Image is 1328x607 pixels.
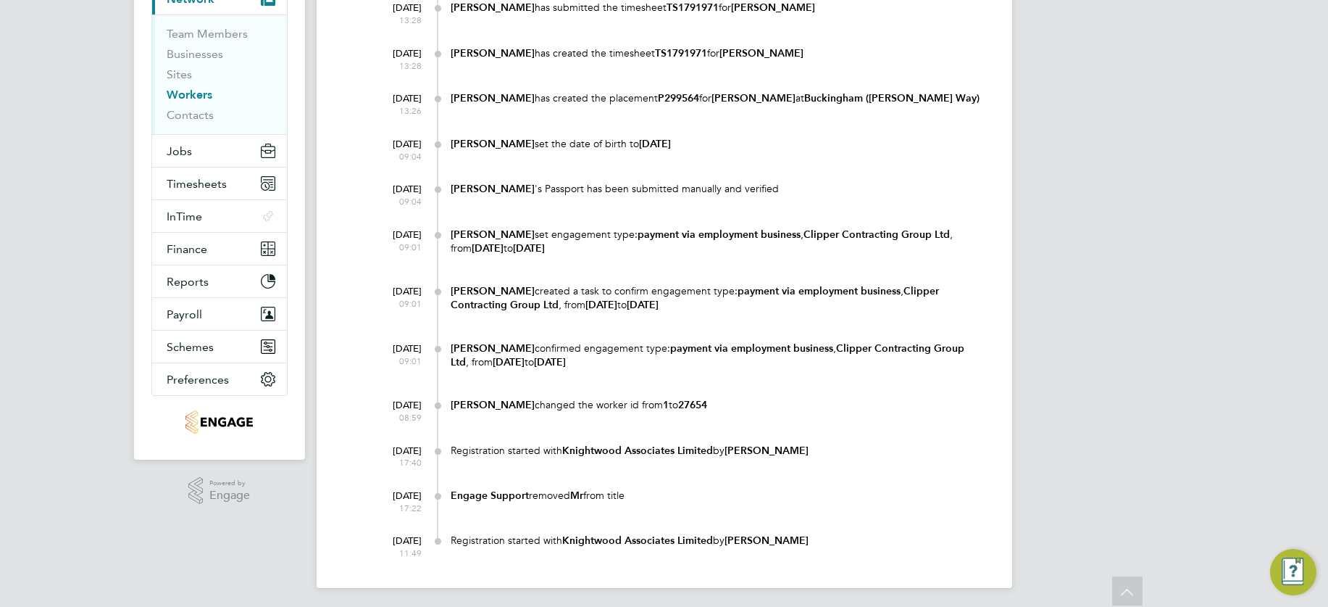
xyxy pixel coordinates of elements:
[167,27,248,41] a: Team Members
[667,1,719,14] b: TS1791971
[152,168,287,199] button: Timesheets
[570,490,583,502] b: Mr
[364,457,422,468] span: 17:40
[152,331,287,363] button: Schemes
[803,228,950,241] b: Clipper Contracting Group Ltd
[185,410,253,434] img: knightwood-logo-retina.png
[364,41,422,71] div: [DATE]
[364,412,422,424] span: 08:59
[152,15,287,134] div: Network
[364,105,422,117] span: 13:26
[167,67,192,81] a: Sites
[364,222,422,252] div: [DATE]
[658,92,699,104] b: P299564
[451,285,939,311] b: Clipper Contracting Group Ltd
[167,373,229,387] span: Preferences
[562,445,713,457] b: Knightwood Associates Limited
[451,138,535,150] b: [PERSON_NAME]
[167,307,202,321] span: Payroll
[663,399,669,411] b: 1
[364,298,422,310] span: 09:01
[209,490,250,502] span: Engage
[152,298,287,330] button: Payroll
[678,399,707,411] b: 27654
[167,275,209,289] span: Reports
[364,131,422,162] div: [DATE]
[724,534,809,547] b: [PERSON_NAME]
[451,1,983,15] div: has submitted the timesheet for
[655,47,707,59] b: TS1791971
[493,356,525,368] b: [DATE]
[451,444,983,458] div: Registration started with by
[364,278,422,309] div: [DATE]
[152,265,287,297] button: Reports
[364,176,422,207] div: [DATE]
[167,210,202,223] span: InTime
[364,151,422,162] span: 09:04
[731,1,815,14] b: [PERSON_NAME]
[585,299,617,311] b: [DATE]
[451,91,983,105] div: has created the placement for at
[451,285,535,297] b: [PERSON_NAME]
[451,182,983,196] div: 's Passport has been submitted manually and verified
[451,47,535,59] b: [PERSON_NAME]
[451,46,983,60] div: has created the timesheet for
[364,336,422,366] div: [DATE]
[738,285,901,297] b: payment via employment business
[639,138,671,150] b: [DATE]
[364,196,422,207] span: 09:04
[167,242,207,256] span: Finance
[451,398,983,412] div: changed the worker id from to
[451,284,983,312] div: created a task to confirm engagement type: , , from to
[451,1,535,14] b: [PERSON_NAME]
[364,241,422,253] span: 09:01
[152,135,287,167] button: Jobs
[719,47,803,59] b: [PERSON_NAME]
[451,92,535,104] b: [PERSON_NAME]
[364,438,422,468] div: [DATE]
[451,399,535,411] b: [PERSON_NAME]
[451,137,983,151] div: set the date of birth to
[167,340,214,354] span: Schemes
[562,534,713,547] b: Knightwood Associates Limited
[152,363,287,395] button: Preferences
[151,410,288,434] a: Go to home page
[364,60,422,72] span: 13:28
[627,299,659,311] b: [DATE]
[513,242,545,255] b: [DATE]
[670,342,833,355] b: payment via employment business
[167,177,227,191] span: Timesheets
[364,503,422,514] span: 17:22
[804,92,980,104] b: Buckingham ([PERSON_NAME] Way)
[152,233,287,265] button: Finance
[188,477,250,505] a: Powered byEngage
[167,47,223,61] a: Businesses
[167,108,214,122] a: Contacts
[209,477,250,490] span: Powered by
[451,228,535,241] b: [PERSON_NAME]
[364,392,422,423] div: [DATE]
[364,548,422,559] span: 11:49
[451,534,983,548] div: Registration started with by
[638,228,801,241] b: payment via employment business
[472,242,504,255] b: [DATE]
[711,92,795,104] b: [PERSON_NAME]
[451,342,983,369] div: confirmed engagement type: , , from to
[451,490,529,502] b: Engage Support
[152,200,287,232] button: InTime
[451,228,983,255] div: set engagement type: , , from to
[364,15,422,26] span: 13:28
[724,445,809,457] b: [PERSON_NAME]
[451,489,983,503] div: removed from title
[451,342,535,355] b: [PERSON_NAME]
[167,144,192,158] span: Jobs
[534,356,566,368] b: [DATE]
[167,88,212,102] a: Workers
[1270,549,1316,595] button: Engage Resource Center
[364,528,422,558] div: [DATE]
[364,86,422,116] div: [DATE]
[364,483,422,513] div: [DATE]
[451,183,535,195] b: [PERSON_NAME]
[364,355,422,367] span: 09:01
